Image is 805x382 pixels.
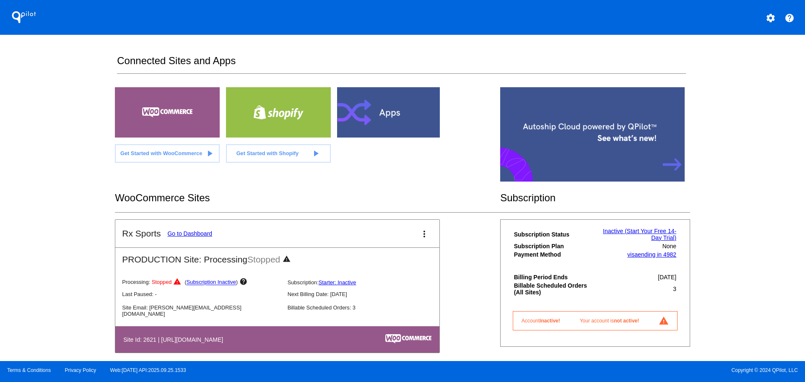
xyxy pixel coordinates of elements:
span: not active! [614,318,639,324]
span: 3 [673,286,676,292]
p: Processing: [122,278,280,288]
mat-icon: more_vert [419,229,429,239]
p: Subscription: [288,279,446,286]
span: [DATE] [658,274,676,281]
p: Last Paused: - [122,291,280,297]
mat-icon: play_arrow [205,148,215,159]
mat-icon: report_problem_ourlined [659,316,669,326]
span: inactive! [540,318,560,324]
p: Billable Scheduled Orders: 3 [288,304,446,311]
mat-icon: play_arrow [311,148,321,159]
th: Billing Period Ends [514,273,597,281]
p: Next Billing Date: [DATE] [288,291,446,297]
th: Billable Scheduled Orders (All Sites) [514,282,597,296]
th: Subscription Plan [514,242,597,250]
a: Inactive (Start Your Free 14-Day Trial) [603,228,676,241]
img: c53aa0e5-ae75-48aa-9bee-956650975ee5 [385,334,431,343]
a: Starter: Inactive [319,279,356,286]
a: Terms & Conditions [7,367,51,373]
a: Accountinactive! Your account isnot active! report_problem_ourlined [513,311,678,330]
span: Get Started with Shopify [236,150,299,156]
a: Get Started with Shopify [226,144,331,163]
h2: Connected Sites and Apps [117,55,686,74]
span: ( ) [185,279,238,286]
span: Account [522,318,560,324]
span: visa [627,251,638,258]
h2: WooCommerce Sites [115,192,500,204]
th: Payment Method [514,251,597,258]
span: None [662,243,676,249]
mat-icon: settings [766,13,776,23]
mat-icon: help [239,278,249,288]
a: Get Started with WooCommerce [115,144,220,163]
a: visaending in 4982 [627,251,676,258]
th: Subscription Status [514,227,597,242]
h2: Subscription [500,192,690,204]
a: Subscription Inactive [187,279,236,286]
span: Copyright © 2024 QPilot, LLC [410,367,798,373]
h4: Site Id: 2621 | [URL][DOMAIN_NAME] [123,336,227,343]
span: Stopped [247,255,280,264]
mat-icon: warning [283,255,293,265]
a: Privacy Policy [65,367,96,373]
h2: PRODUCTION Site: Processing [115,248,439,265]
a: Web:[DATE] API:2025.09.25.1533 [110,367,186,373]
p: Site Email: [PERSON_NAME][EMAIL_ADDRESS][DOMAIN_NAME] [122,304,280,317]
h1: QPilot [7,9,41,26]
mat-icon: warning [173,278,183,288]
span: Your account is [580,318,639,324]
h2: Rx Sports [122,229,161,239]
span: Get Started with WooCommerce [120,150,202,156]
mat-icon: help [784,13,795,23]
span: Stopped [152,279,172,286]
a: Go to Dashboard [167,230,212,237]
